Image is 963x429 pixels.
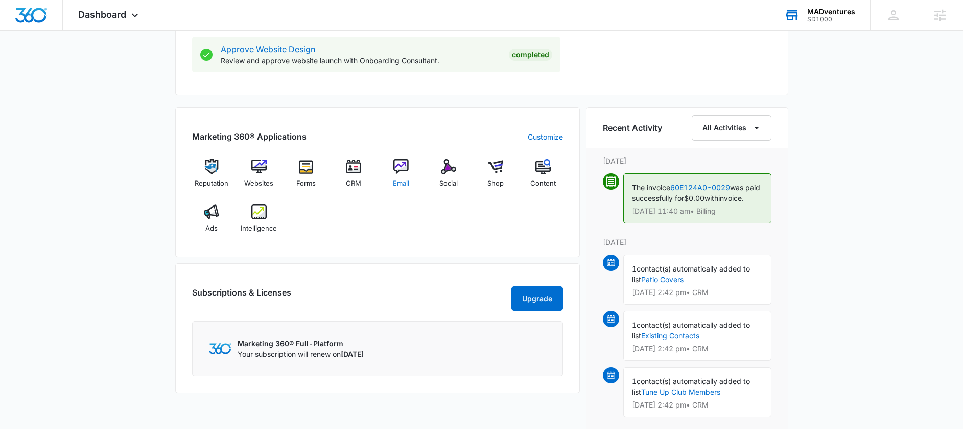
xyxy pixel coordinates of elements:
[603,237,771,247] p: [DATE]
[603,155,771,166] p: [DATE]
[296,178,316,189] span: Forms
[632,289,763,296] p: [DATE] 2:42 pm • CRM
[692,115,771,141] button: All Activities
[807,16,855,23] div: account id
[192,159,231,196] a: Reputation
[704,194,718,202] span: with
[670,183,730,192] a: 60E124A0-0029
[238,338,364,349] p: Marketing 360® Full-Platform
[632,321,750,340] span: contact(s) automatically added to list
[209,343,231,354] img: Marketing 360 Logo
[632,264,637,273] span: 1
[241,223,277,234] span: Intelligence
[632,264,750,284] span: contact(s) automatically added to list
[192,204,231,241] a: Ads
[528,131,563,142] a: Customize
[530,178,556,189] span: Content
[221,44,315,54] a: Approve Website Design
[244,178,273,189] span: Websites
[487,178,504,189] span: Shop
[192,130,307,143] h2: Marketing 360® Applications
[632,377,750,396] span: contact(s) automatically added to list
[393,178,409,189] span: Email
[382,159,421,196] a: Email
[429,159,468,196] a: Social
[192,286,291,307] h2: Subscriptions & Licenses
[641,331,699,340] a: Existing Contacts
[509,49,552,61] div: Completed
[632,321,637,329] span: 1
[641,388,720,396] a: Tune Up Club Members
[641,275,684,284] a: Patio Covers
[239,204,278,241] a: Intelligence
[807,8,855,16] div: account name
[221,55,501,66] p: Review and approve website launch with Onboarding Consultant.
[78,9,126,20] span: Dashboard
[238,349,364,359] p: Your subscription will renew on
[684,194,704,202] span: $0.00
[632,345,763,352] p: [DATE] 2:42 pm • CRM
[632,401,763,409] p: [DATE] 2:42 pm • CRM
[524,159,563,196] a: Content
[476,159,515,196] a: Shop
[632,377,637,386] span: 1
[718,194,744,202] span: invoice.
[287,159,326,196] a: Forms
[239,159,278,196] a: Websites
[603,122,662,134] h6: Recent Activity
[334,159,373,196] a: CRM
[632,183,670,192] span: The invoice
[632,208,763,215] p: [DATE] 11:40 am • Billing
[346,178,361,189] span: CRM
[511,286,563,311] button: Upgrade
[195,178,228,189] span: Reputation
[205,223,218,234] span: Ads
[341,350,364,358] span: [DATE]
[439,178,458,189] span: Social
